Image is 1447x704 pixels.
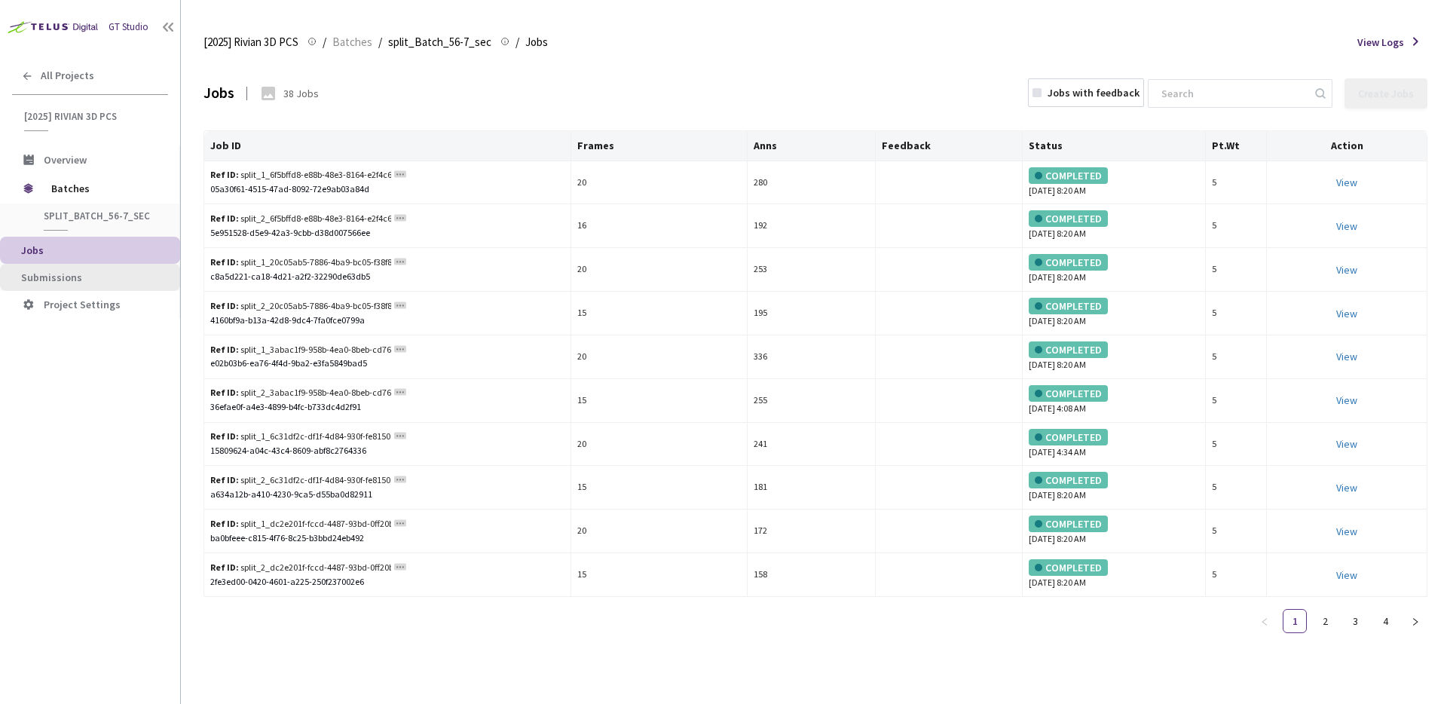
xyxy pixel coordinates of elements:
td: 255 [748,379,876,423]
li: / [378,33,382,51]
span: [2025] Rivian 3D PCS [24,110,159,123]
span: left [1260,617,1269,626]
td: 5 [1206,335,1267,379]
a: View [1336,481,1357,494]
div: [DATE] 4:34 AM [1029,429,1199,460]
div: [DATE] 8:20 AM [1029,167,1199,198]
li: Previous Page [1253,609,1277,633]
div: split_2_6f5bffd8-e88b-48e3-8164-e2f4c695a51c [210,212,391,226]
b: Ref ID: [210,430,239,442]
div: split_1_6c31df2c-df1f-4d84-930f-fe8150580e98 [210,430,391,444]
div: COMPLETED [1029,429,1108,445]
div: COMPLETED [1029,254,1108,271]
td: 5 [1206,466,1267,510]
div: 4160bf9a-b13a-42d8-9dc4-7fa0fce0799a [210,314,564,328]
div: 15809624-a04c-43c4-8609-abf8c2764336 [210,444,564,458]
li: 4 [1373,609,1397,633]
b: Ref ID: [210,562,239,573]
td: 20 [571,423,748,467]
b: Ref ID: [210,256,239,268]
a: View [1336,393,1357,407]
b: Ref ID: [210,300,239,311]
div: [DATE] 8:20 AM [1029,472,1199,503]
a: View [1336,307,1357,320]
div: a634a12b-a410-4230-9ca5-d55ba0d82911 [210,488,564,502]
td: 5 [1206,248,1267,292]
div: split_1_20c05ab5-7886-4ba9-bc05-f38f880e5efe [210,256,391,270]
span: Batches [51,173,154,204]
div: 38 Jobs [283,86,319,101]
div: COMPLETED [1029,210,1108,227]
div: COMPLETED [1029,341,1108,358]
div: e02b03b6-ea76-4f4d-9ba2-e3fa5849bad5 [210,357,564,371]
span: Batches [332,33,372,51]
div: split_1_3abac1f9-958b-4ea0-8beb-cd7621c027ca [210,343,391,357]
th: Anns [748,131,876,161]
a: View [1336,219,1357,233]
td: 253 [748,248,876,292]
button: left [1253,609,1277,633]
td: 20 [571,335,748,379]
a: View [1336,350,1357,363]
td: 16 [571,204,748,248]
div: [DATE] 8:20 AM [1029,516,1199,546]
td: 241 [748,423,876,467]
td: 181 [748,466,876,510]
div: [DATE] 8:20 AM [1029,254,1199,285]
span: Jobs [21,243,44,257]
th: Job ID [204,131,571,161]
b: Ref ID: [210,213,239,224]
div: 05a30f61-4515-47ad-8092-72e9ab03a84d [210,182,564,197]
div: ba0bfeee-c815-4f76-8c25-b3bbd24eb492 [210,531,564,546]
td: 280 [748,161,876,205]
a: 3 [1344,610,1366,632]
span: All Projects [41,69,94,82]
b: Ref ID: [210,518,239,529]
li: Next Page [1403,609,1427,633]
a: View [1336,437,1357,451]
td: 5 [1206,553,1267,597]
a: 2 [1314,610,1336,632]
span: Overview [44,153,87,167]
a: View [1336,525,1357,538]
td: 5 [1206,292,1267,335]
td: 15 [571,553,748,597]
td: 5 [1206,379,1267,423]
td: 15 [571,379,748,423]
span: Project Settings [44,298,121,311]
li: 1 [1283,609,1307,633]
div: c8a5d221-ca18-4d21-a2f2-32290de63db5 [210,270,564,284]
div: 5e951528-d5e9-42a3-9cbb-d38d007566ee [210,226,564,240]
div: COMPLETED [1029,516,1108,532]
div: split_1_6f5bffd8-e88b-48e3-8164-e2f4c695a51c [210,168,391,182]
td: 5 [1206,510,1267,553]
span: Jobs [525,33,548,51]
a: View [1336,263,1357,277]
span: split_Batch_56-7_sec [388,33,491,51]
div: 36efae0f-a4e3-4899-b4fc-b733dc4d2f91 [210,400,564,415]
a: Batches [329,33,375,50]
div: GT Studio [109,20,148,35]
div: COMPLETED [1029,559,1108,576]
td: 15 [571,292,748,335]
b: Ref ID: [210,474,239,485]
div: COMPLETED [1029,385,1108,402]
div: [DATE] 8:20 AM [1029,341,1199,372]
li: / [515,33,519,51]
span: split_Batch_56-7_sec [44,210,155,222]
span: right [1411,617,1420,626]
div: [DATE] 8:20 AM [1029,210,1199,241]
div: split_2_dc2e201f-fccd-4487-93bd-0ff20b862669 [210,561,391,575]
div: split_1_dc2e201f-fccd-4487-93bd-0ff20b862669 [210,517,391,531]
div: Create Jobs [1358,87,1414,99]
li: / [323,33,326,51]
th: Action [1267,131,1427,161]
a: 4 [1374,610,1397,632]
div: COMPLETED [1029,298,1108,314]
th: Status [1023,131,1206,161]
div: [DATE] 8:20 AM [1029,298,1199,329]
td: 5 [1206,204,1267,248]
td: 15 [571,466,748,510]
a: View [1336,176,1357,189]
b: Ref ID: [210,387,239,398]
